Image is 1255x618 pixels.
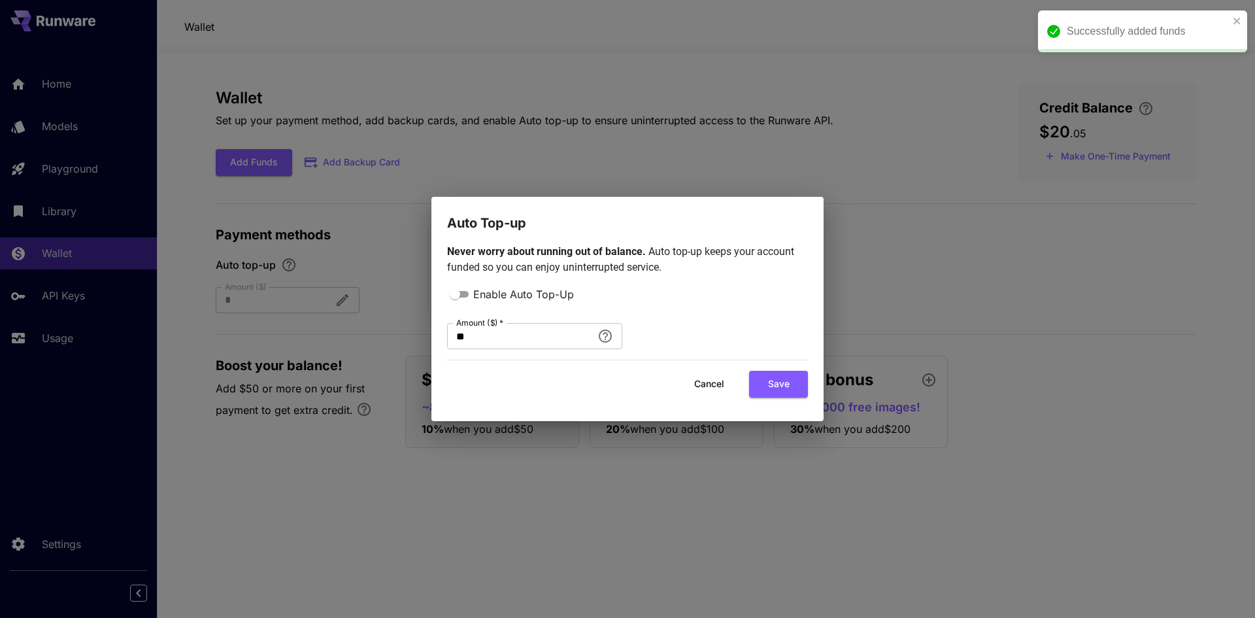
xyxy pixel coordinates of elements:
button: close [1233,16,1242,26]
label: Amount ($) [456,317,503,328]
button: Save [749,371,808,398]
div: Successfully added funds [1067,24,1229,39]
button: Cancel [680,371,739,398]
span: Enable Auto Top-Up [473,286,574,302]
p: Auto top-up keeps your account funded so you can enjoy uninterrupted service. [447,244,808,275]
span: Never worry about running out of balance. [447,245,648,258]
h2: Auto Top-up [431,197,824,233]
